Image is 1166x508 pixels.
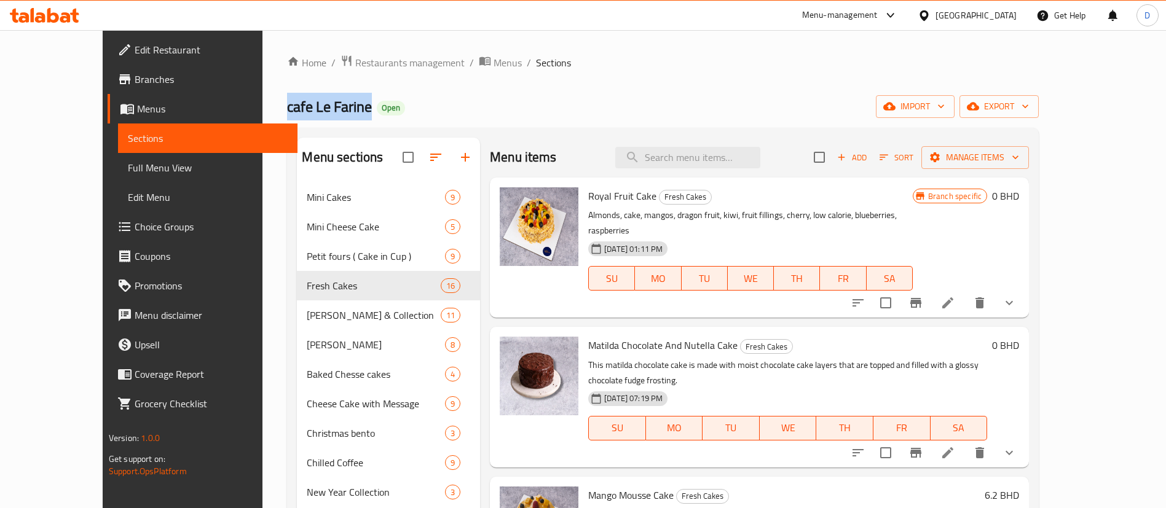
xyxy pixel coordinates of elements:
span: export [969,99,1029,114]
span: New Year Collection [307,485,445,499]
div: Fresh Cakes [740,339,793,354]
button: TU [682,266,728,291]
span: MO [651,419,698,437]
span: Branches [135,72,288,87]
span: cafe Le Farine [287,93,372,120]
a: Upsell [108,330,297,359]
button: delete [965,288,995,318]
button: SU [588,416,645,440]
button: Branch-specific-item [901,288,931,318]
span: Sections [128,131,288,146]
span: Baked Chesse cakes [307,367,445,381]
div: items [445,190,460,205]
div: Petit fours ( Cake in Cup )9 [297,241,480,271]
a: Edit menu item [940,445,955,460]
span: SU [594,419,640,437]
span: 3 [446,487,460,498]
span: 8 [446,339,460,351]
div: items [445,219,460,234]
div: items [445,426,460,440]
a: Choice Groups [108,212,297,241]
span: TH [779,270,815,287]
span: Mini Cakes [307,190,445,205]
div: items [445,396,460,411]
div: [PERSON_NAME]8 [297,330,480,359]
button: export [959,95,1039,118]
h6: 0 BHD [992,337,1019,354]
h2: Menu sections [302,148,383,166]
span: [PERSON_NAME] [307,337,445,352]
span: 16 [441,280,460,292]
span: Upsell [135,337,288,352]
span: Fresh Cakes [307,278,440,293]
span: FR [878,419,926,437]
a: Menus [108,94,297,123]
div: Cheese Cake with Message9 [297,389,480,418]
a: Menu disclaimer [108,300,297,330]
button: WE [760,416,817,440]
span: Sort sections [421,143,451,172]
div: items [445,337,460,352]
span: D [1144,9,1150,22]
div: Mini Cheese Cake5 [297,212,480,241]
span: Edit Menu [128,190,288,205]
div: items [445,367,460,381]
button: MO [646,416,703,440]
div: Menu-management [802,8,878,23]
span: Sections [536,55,571,70]
span: Select all sections [395,144,421,170]
span: [PERSON_NAME] & Collection [307,308,440,322]
span: TU [707,419,755,437]
div: [PERSON_NAME] & Collection11 [297,300,480,330]
span: Manage items [931,150,1019,165]
div: items [441,278,460,293]
a: Coverage Report [108,359,297,389]
div: [GEOGRAPHIC_DATA] [936,9,1017,22]
span: Version: [109,430,139,446]
span: Fresh Cakes [660,190,711,204]
span: Select to update [873,290,899,316]
button: FR [820,266,866,291]
span: Menus [137,101,288,116]
span: 11 [441,310,460,321]
input: search [615,147,760,168]
span: Mango Mousse Cake [588,486,674,504]
svg: Show Choices [1002,445,1017,460]
div: items [445,455,460,470]
div: Baked Chesse cakes4 [297,359,480,389]
a: Edit menu item [940,295,955,310]
button: Add section [451,143,480,172]
a: Branches [108,64,297,94]
a: Sections [118,123,297,153]
button: SA [867,266,913,291]
p: Almonds, cake, mangos, dragon fruit, kiwi, fruit fillings, cherry, low calorie, blueberries, rasp... [588,208,913,238]
li: / [470,55,474,70]
a: Promotions [108,271,297,300]
div: items [441,308,460,322]
span: Choice Groups [135,219,288,234]
span: Fresh Cakes [677,489,728,503]
span: TU [687,270,723,287]
h2: Menu items [490,148,557,166]
span: MO [640,270,676,287]
div: Christmas bento3 [297,418,480,448]
span: SA [872,270,908,287]
span: Promotions [135,278,288,293]
a: Home [287,55,326,70]
div: Mini Cakes9 [297,182,480,212]
span: Chilled Coffee [307,455,445,470]
a: Menus [479,55,522,71]
div: Petit fours ( Cake in Cup ) [307,249,445,264]
button: Sort [876,148,916,167]
span: SU [594,270,630,287]
span: Cheese Cake with Message [307,396,445,411]
h6: 0 BHD [992,187,1019,205]
button: TH [774,266,820,291]
span: Edit Restaurant [135,42,288,57]
a: Full Menu View [118,153,297,182]
span: WE [765,419,812,437]
svg: Show Choices [1002,295,1017,310]
span: 9 [446,457,460,469]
